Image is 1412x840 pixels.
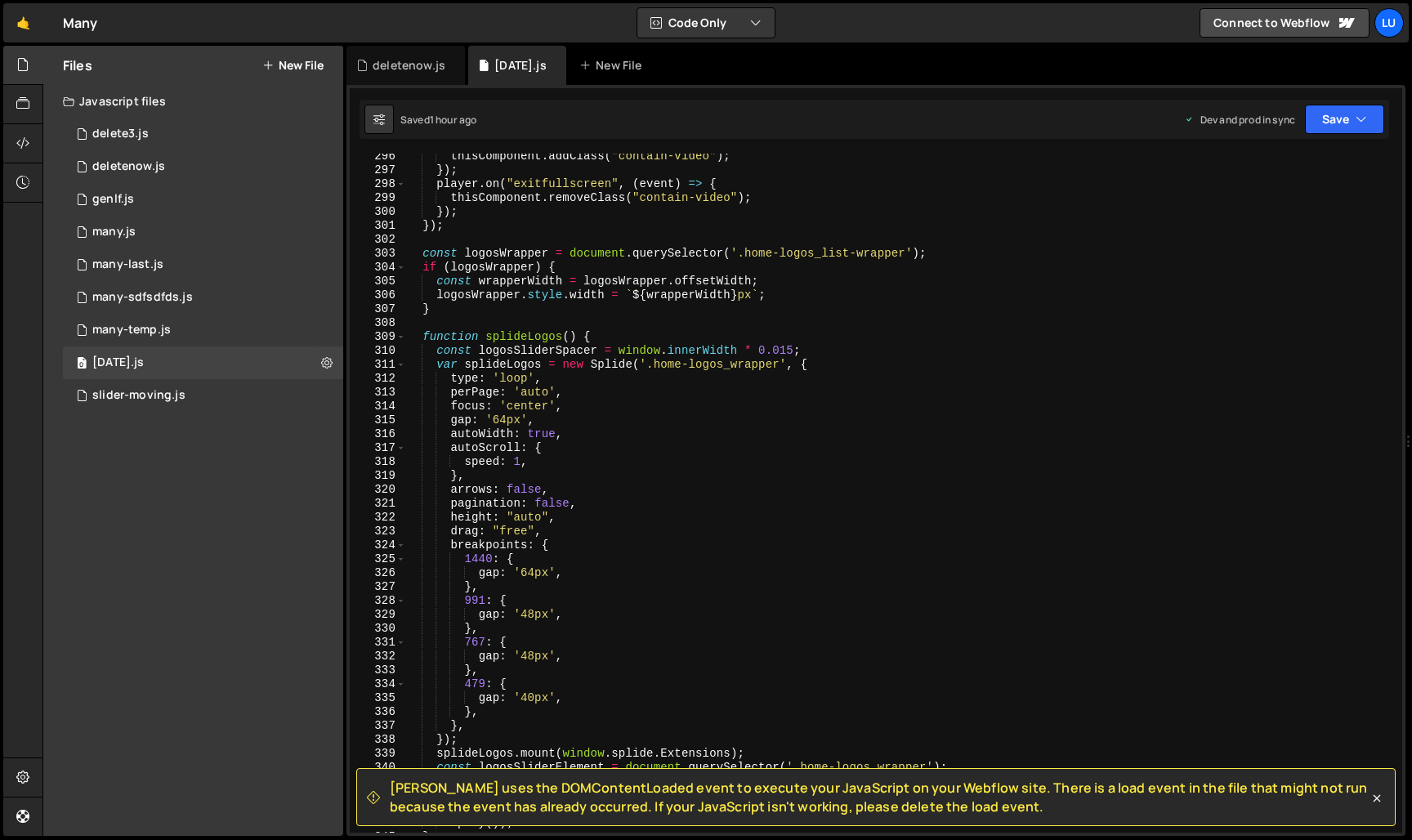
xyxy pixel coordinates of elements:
div: 304 [350,261,406,275]
span: [PERSON_NAME] uses the DOMContentLoaded event to execute your JavaScript on your Webflow site. Th... [390,779,1369,815]
div: 321 [350,497,406,511]
div: 844/48401.js [63,150,343,183]
div: 322 [350,511,406,525]
div: 306 [350,288,406,302]
div: 334 [350,677,406,691]
div: 301 [350,219,406,233]
div: deletenow.js [373,57,445,74]
div: 844/24059.js [63,248,343,281]
div: 303 [350,247,406,261]
a: Lu [1374,8,1404,38]
a: 🤙 [3,3,43,42]
div: 312 [350,372,406,386]
div: 844/40523.js [63,183,343,216]
div: 314 [350,400,406,413]
div: slider-moving.js [92,388,185,403]
span: 0 [77,358,87,371]
div: 308 [350,316,406,330]
div: Dev and prod in sync [1184,113,1295,127]
div: 299 [350,191,406,205]
div: Saved [400,113,476,127]
div: 342 [350,789,406,802]
div: 307 [350,302,406,316]
div: 844/36684.js [63,314,343,346]
div: many-last.js [92,257,163,272]
div: 310 [350,344,406,358]
div: 325 [350,552,406,566]
div: 315 [350,413,406,427]
div: 844/24201.js [63,281,343,314]
div: 343 [350,802,406,816]
div: 319 [350,469,406,483]
div: many.js [92,225,136,239]
div: 338 [350,733,406,747]
div: 336 [350,705,406,719]
div: 844/24335.js [63,379,343,412]
div: 339 [350,747,406,761]
div: 324 [350,538,406,552]
div: 341 [350,775,406,789]
div: [DATE].js [92,355,144,370]
div: 313 [350,386,406,400]
div: many-sdfsdfds.js [92,290,193,305]
div: 298 [350,177,406,191]
a: Connect to Webflow [1200,8,1370,38]
div: 331 [350,636,406,650]
div: 311 [350,358,406,372]
div: 296 [350,150,406,163]
div: 330 [350,622,406,636]
div: 844/48394.js [63,346,343,379]
div: 328 [350,594,406,608]
div: 844/24139.js [63,118,343,150]
div: 302 [350,233,406,247]
div: 317 [350,441,406,455]
div: 326 [350,566,406,580]
div: 297 [350,163,406,177]
h2: Files [63,56,92,74]
button: Save [1305,105,1384,134]
div: 344 [350,816,406,830]
div: 337 [350,719,406,733]
div: [DATE].js [494,57,546,74]
div: 333 [350,664,406,677]
div: New File [579,57,648,74]
div: 340 [350,761,406,775]
div: 316 [350,427,406,441]
div: 844/36500.js [63,216,343,248]
div: 309 [350,330,406,344]
div: 327 [350,580,406,594]
div: delete3.js [92,127,149,141]
div: 332 [350,650,406,664]
div: Javascript files [43,85,343,118]
div: 329 [350,608,406,622]
div: deletenow.js [92,159,165,174]
div: genlf.js [92,192,134,207]
div: Many [63,13,98,33]
button: Code Only [637,8,775,38]
button: New File [262,59,324,72]
div: 335 [350,691,406,705]
div: 300 [350,205,406,219]
div: many-temp.js [92,323,171,337]
div: 1 hour ago [430,113,477,127]
div: 323 [350,525,406,538]
div: 318 [350,455,406,469]
div: 320 [350,483,406,497]
div: 305 [350,275,406,288]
